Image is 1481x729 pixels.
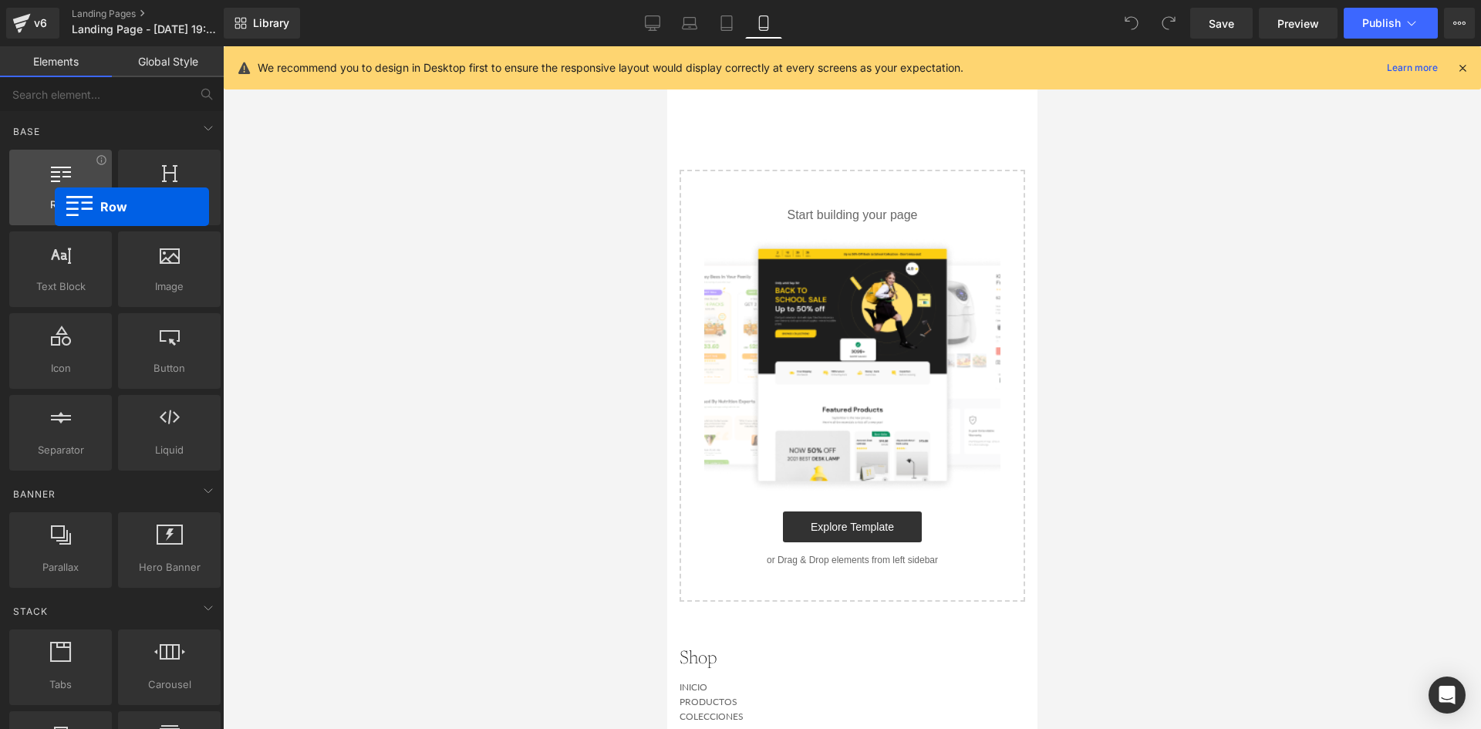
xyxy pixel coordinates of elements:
[708,8,745,39] a: Tablet
[224,8,300,39] a: New Library
[72,23,220,35] span: Landing Page - [DATE] 19:09:49
[12,635,40,646] a: Inicio
[37,508,333,519] p: or Drag & Drop elements from left sidebar
[31,13,50,33] div: v6
[12,664,76,676] a: Colecciones
[123,559,216,575] span: Hero Banner
[123,677,216,693] span: Carousel
[123,360,216,376] span: Button
[1362,17,1401,29] span: Publish
[1429,677,1466,714] div: Open Intercom Messenger
[1209,15,1234,32] span: Save
[1259,8,1338,39] a: Preview
[96,154,107,166] div: View Information
[14,442,107,458] span: Separator
[12,124,42,139] span: Base
[745,8,782,39] a: Mobile
[37,160,333,178] p: Start building your page
[335,6,369,40] button: Abrir el carrito lateral Total de artículos en el carrito: 0
[1344,8,1438,39] button: Publish
[1153,8,1184,39] button: Redo
[1444,8,1475,39] button: More
[6,8,59,39] a: v6
[634,8,671,39] a: Desktop
[112,46,224,77] a: Global Style
[1116,8,1147,39] button: Undo
[258,59,963,76] p: We recommend you to design in Desktop first to ensure the responsive layout would display correct...
[159,13,210,33] span: Aura&Co
[1381,59,1444,77] a: Learn more
[12,604,49,619] span: Stack
[12,650,70,661] a: Productos
[14,360,107,376] span: Icon
[123,278,216,295] span: Image
[116,465,255,496] a: Explore Template
[1277,15,1319,32] span: Preview
[671,8,708,39] a: Laptop
[14,278,107,295] span: Text Block
[123,442,216,458] span: Liquid
[12,487,57,501] span: Banner
[253,16,289,30] span: Library
[14,197,107,213] span: Row
[123,197,216,213] span: Heading
[14,677,107,693] span: Tabs
[72,8,249,20] a: Landing Pages
[14,559,107,575] span: Parallax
